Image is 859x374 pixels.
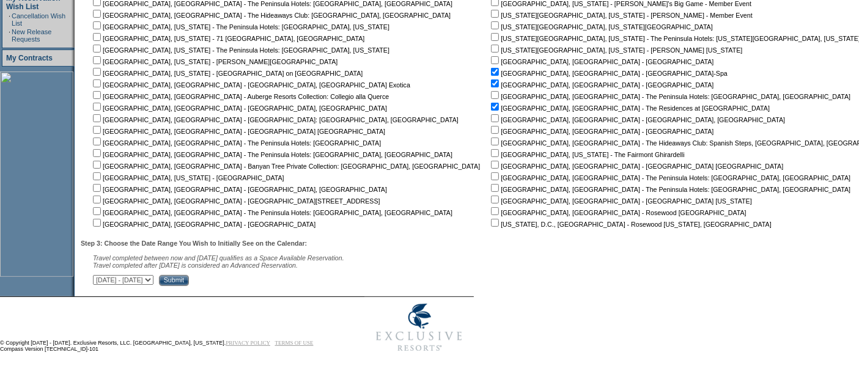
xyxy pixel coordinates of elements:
[488,58,713,65] nobr: [GEOGRAPHIC_DATA], [GEOGRAPHIC_DATA] - [GEOGRAPHIC_DATA]
[93,262,298,269] nobr: Travel completed after [DATE] is considered an Advanced Reservation.
[90,70,363,77] nobr: [GEOGRAPHIC_DATA], [US_STATE] - [GEOGRAPHIC_DATA] on [GEOGRAPHIC_DATA]
[90,139,381,147] nobr: [GEOGRAPHIC_DATA], [GEOGRAPHIC_DATA] - The Peninsula Hotels: [GEOGRAPHIC_DATA]
[159,275,189,286] input: Submit
[488,197,752,205] nobr: [GEOGRAPHIC_DATA], [GEOGRAPHIC_DATA] - [GEOGRAPHIC_DATA] [US_STATE]
[275,340,314,346] a: TERMS OF USE
[488,186,850,193] nobr: [GEOGRAPHIC_DATA], [GEOGRAPHIC_DATA] - The Peninsula Hotels: [GEOGRAPHIC_DATA], [GEOGRAPHIC_DATA]
[90,58,337,65] nobr: [GEOGRAPHIC_DATA], [US_STATE] - [PERSON_NAME][GEOGRAPHIC_DATA]
[488,209,746,216] nobr: [GEOGRAPHIC_DATA], [GEOGRAPHIC_DATA] - Rosewood [GEOGRAPHIC_DATA]
[488,70,728,77] nobr: [GEOGRAPHIC_DATA], [GEOGRAPHIC_DATA] - [GEOGRAPHIC_DATA]-Spa
[9,12,10,27] td: ·
[90,209,452,216] nobr: [GEOGRAPHIC_DATA], [GEOGRAPHIC_DATA] - The Peninsula Hotels: [GEOGRAPHIC_DATA], [GEOGRAPHIC_DATA]
[488,93,850,100] nobr: [GEOGRAPHIC_DATA], [GEOGRAPHIC_DATA] - The Peninsula Hotels: [GEOGRAPHIC_DATA], [GEOGRAPHIC_DATA]
[81,240,307,247] b: Step 3: Choose the Date Range You Wish to Initially See on the Calendar:
[488,221,772,228] nobr: [US_STATE], D.C., [GEOGRAPHIC_DATA] - Rosewood [US_STATE], [GEOGRAPHIC_DATA]
[90,93,389,100] nobr: [GEOGRAPHIC_DATA], [GEOGRAPHIC_DATA] - Auberge Resorts Collection: Collegio alla Querce
[488,128,713,135] nobr: [GEOGRAPHIC_DATA], [GEOGRAPHIC_DATA] - [GEOGRAPHIC_DATA]
[488,12,753,19] nobr: [US_STATE][GEOGRAPHIC_DATA], [US_STATE] - [PERSON_NAME] - Member Event
[90,46,389,54] nobr: [GEOGRAPHIC_DATA], [US_STATE] - The Peninsula Hotels: [GEOGRAPHIC_DATA], [US_STATE]
[90,186,387,193] nobr: [GEOGRAPHIC_DATA], [GEOGRAPHIC_DATA] - [GEOGRAPHIC_DATA], [GEOGRAPHIC_DATA]
[12,12,65,27] a: Cancellation Wish List
[364,297,474,358] img: Exclusive Resorts
[488,163,783,170] nobr: [GEOGRAPHIC_DATA], [GEOGRAPHIC_DATA] - [GEOGRAPHIC_DATA] [GEOGRAPHIC_DATA]
[90,221,315,228] nobr: [GEOGRAPHIC_DATA], [GEOGRAPHIC_DATA] - [GEOGRAPHIC_DATA]
[90,12,451,19] nobr: [GEOGRAPHIC_DATA], [GEOGRAPHIC_DATA] - The Hideaways Club: [GEOGRAPHIC_DATA], [GEOGRAPHIC_DATA]
[488,174,850,182] nobr: [GEOGRAPHIC_DATA], [GEOGRAPHIC_DATA] - The Peninsula Hotels: [GEOGRAPHIC_DATA], [GEOGRAPHIC_DATA]
[9,28,10,43] td: ·
[6,54,53,62] a: My Contracts
[90,151,452,158] nobr: [GEOGRAPHIC_DATA], [GEOGRAPHIC_DATA] - The Peninsula Hotels: [GEOGRAPHIC_DATA], [GEOGRAPHIC_DATA]
[93,254,344,262] span: Travel completed between now and [DATE] qualifies as a Space Available Reservation.
[488,46,742,54] nobr: [US_STATE][GEOGRAPHIC_DATA], [US_STATE] - [PERSON_NAME] [US_STATE]
[90,105,387,112] nobr: [GEOGRAPHIC_DATA], [GEOGRAPHIC_DATA] - [GEOGRAPHIC_DATA], [GEOGRAPHIC_DATA]
[90,197,380,205] nobr: [GEOGRAPHIC_DATA], [GEOGRAPHIC_DATA] - [GEOGRAPHIC_DATA][STREET_ADDRESS]
[90,163,480,170] nobr: [GEOGRAPHIC_DATA], [GEOGRAPHIC_DATA] - Banyan Tree Private Collection: [GEOGRAPHIC_DATA], [GEOGRA...
[90,116,459,123] nobr: [GEOGRAPHIC_DATA], [GEOGRAPHIC_DATA] - [GEOGRAPHIC_DATA]: [GEOGRAPHIC_DATA], [GEOGRAPHIC_DATA]
[488,81,713,89] nobr: [GEOGRAPHIC_DATA], [GEOGRAPHIC_DATA] - [GEOGRAPHIC_DATA]
[226,340,270,346] a: PRIVACY POLICY
[90,81,410,89] nobr: [GEOGRAPHIC_DATA], [GEOGRAPHIC_DATA] - [GEOGRAPHIC_DATA], [GEOGRAPHIC_DATA] Exotica
[90,128,385,135] nobr: [GEOGRAPHIC_DATA], [GEOGRAPHIC_DATA] - [GEOGRAPHIC_DATA] [GEOGRAPHIC_DATA]
[488,23,713,31] nobr: [US_STATE][GEOGRAPHIC_DATA], [US_STATE][GEOGRAPHIC_DATA]
[12,28,51,43] a: New Release Requests
[90,35,364,42] nobr: [GEOGRAPHIC_DATA], [US_STATE] - 71 [GEOGRAPHIC_DATA], [GEOGRAPHIC_DATA]
[488,105,770,112] nobr: [GEOGRAPHIC_DATA], [GEOGRAPHIC_DATA] - The Residences at [GEOGRAPHIC_DATA]
[90,174,284,182] nobr: [GEOGRAPHIC_DATA], [US_STATE] - [GEOGRAPHIC_DATA]
[488,151,684,158] nobr: [GEOGRAPHIC_DATA], [US_STATE] - The Fairmont Ghirardelli
[488,116,785,123] nobr: [GEOGRAPHIC_DATA], [GEOGRAPHIC_DATA] - [GEOGRAPHIC_DATA], [GEOGRAPHIC_DATA]
[90,23,389,31] nobr: [GEOGRAPHIC_DATA], [US_STATE] - The Peninsula Hotels: [GEOGRAPHIC_DATA], [US_STATE]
